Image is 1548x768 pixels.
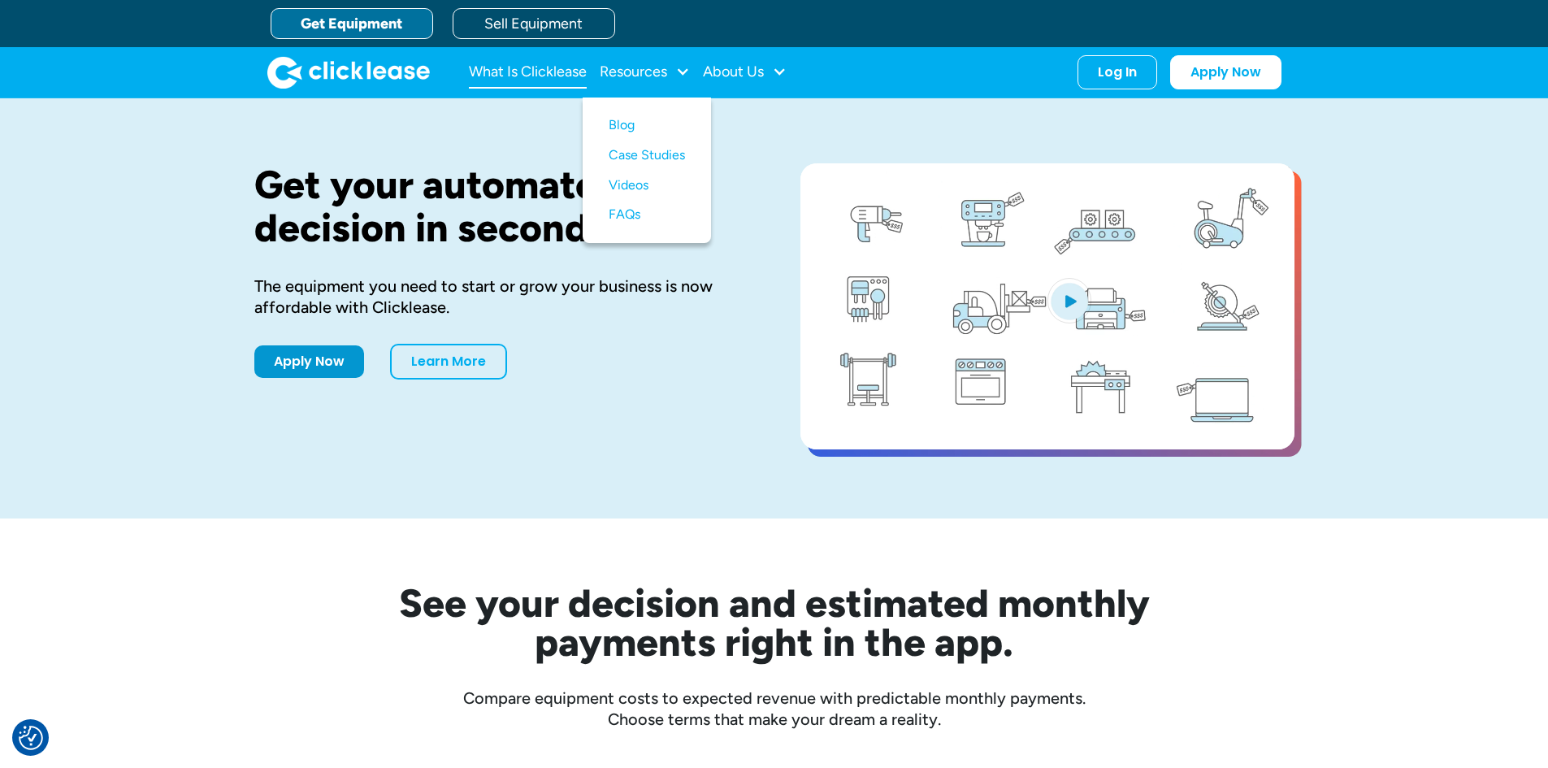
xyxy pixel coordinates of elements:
div: About Us [703,56,787,89]
a: Apply Now [254,345,364,378]
a: Learn More [390,344,507,380]
nav: Resources [583,98,711,243]
a: Get Equipment [271,8,433,39]
img: Blue play button logo on a light blue circular background [1047,278,1091,323]
a: Sell Equipment [453,8,615,39]
div: Log In [1098,64,1137,80]
h1: Get your automated decision in seconds. [254,163,748,249]
a: What Is Clicklease [469,56,587,89]
div: Resources [600,56,690,89]
div: The equipment you need to start or grow your business is now affordable with Clicklease. [254,276,748,318]
a: Case Studies [609,141,685,171]
a: Blog [609,111,685,141]
a: Apply Now [1170,55,1281,89]
img: Clicklease logo [267,56,430,89]
button: Consent Preferences [19,726,43,750]
a: Videos [609,171,685,201]
a: home [267,56,430,89]
a: FAQs [609,200,685,230]
img: Revisit consent button [19,726,43,750]
h2: See your decision and estimated monthly payments right in the app. [319,584,1229,662]
div: Compare equipment costs to expected revenue with predictable monthly payments. Choose terms that ... [254,688,1294,730]
a: open lightbox [800,163,1294,449]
